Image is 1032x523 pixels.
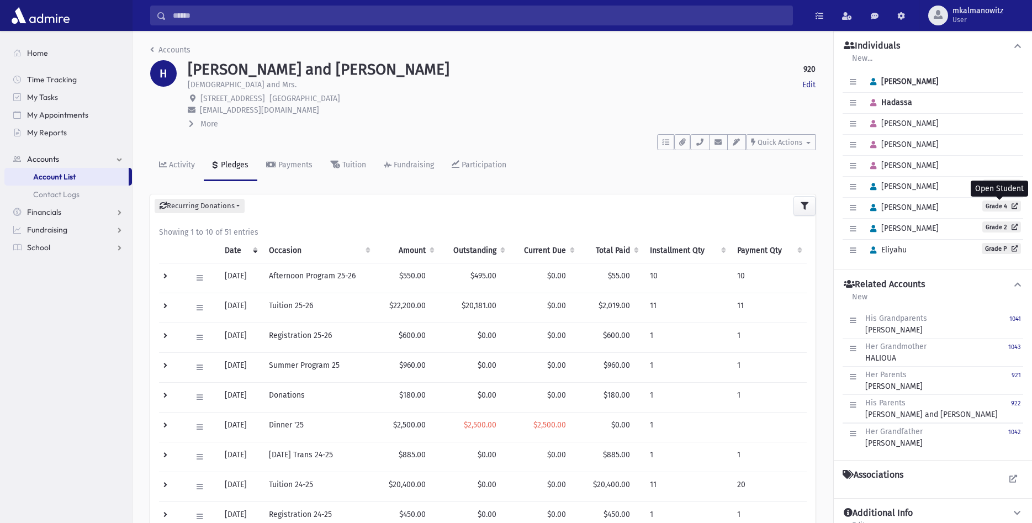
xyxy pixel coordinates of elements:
span: [PERSON_NAME] [865,161,939,170]
span: [GEOGRAPHIC_DATA] [269,94,340,103]
td: $20,400.00 [375,472,440,501]
span: His Parents [865,398,906,408]
strong: 920 [803,64,816,75]
span: $0.00 [547,480,566,489]
span: $0.00 [478,331,496,340]
a: Edit [802,79,816,91]
span: $0.00 [478,510,496,519]
th: Date: activate to sort column ascending [218,238,263,263]
span: $2,500.00 [464,420,496,430]
td: 11 [643,293,731,323]
th: Outstanding: activate to sort column ascending [439,238,510,263]
a: Fundraising [375,150,443,181]
td: Tuition 25-26 [262,293,374,323]
a: My Tasks [4,88,132,106]
span: Her Parents [865,370,907,379]
button: Individuals [843,40,1023,52]
h4: Additional Info [844,508,913,519]
a: School [4,239,132,256]
a: 1042 [1008,426,1021,449]
a: Fundraising [4,221,132,239]
span: $55.00 [608,271,630,281]
button: More [188,118,219,130]
a: Contact Logs [4,186,132,203]
span: More [200,119,218,129]
small: 1042 [1008,429,1021,436]
span: $960.00 [604,361,630,370]
span: $0.00 [547,331,566,340]
div: HALIOUA [865,341,927,364]
span: Home [27,48,48,58]
div: [PERSON_NAME] [865,313,927,336]
h1: [PERSON_NAME] and [PERSON_NAME] [188,60,449,79]
button: Additional Info [843,508,1023,519]
td: 1 [643,323,731,352]
div: Activity [167,160,195,170]
th: Amount: activate to sort column ascending [375,238,440,263]
div: Fundraising [391,160,434,170]
span: $0.00 [547,361,566,370]
span: Fundraising [27,225,67,235]
a: Time Tracking [4,71,132,88]
span: My Reports [27,128,67,138]
span: $20,400.00 [593,480,630,489]
span: User [952,15,1003,24]
td: $885.00 [375,442,440,472]
td: Summer Program 25 [262,352,374,382]
td: 11 [731,293,807,323]
span: [PERSON_NAME] [865,182,939,191]
div: [PERSON_NAME] [865,426,923,449]
a: Accounts [150,45,190,55]
span: $0.00 [547,450,566,459]
span: [PERSON_NAME] [865,224,939,233]
small: 1041 [1009,315,1021,323]
td: $600.00 [375,323,440,352]
td: [DATE] Trans 24-25 [262,442,374,472]
th: Occasion : activate to sort column ascending [262,238,374,263]
a: Accounts [4,150,132,168]
a: Home [4,44,132,62]
span: $0.00 [478,450,496,459]
p: [DEMOGRAPHIC_DATA] and Mrs. [188,79,297,91]
td: [DATE] [218,382,263,412]
td: 1 [643,352,731,382]
small: 921 [1012,372,1021,379]
td: 1 [731,323,807,352]
td: [DATE] [218,323,263,352]
span: [PERSON_NAME] [865,77,939,86]
span: $0.00 [611,420,630,430]
td: [DATE] [218,412,263,442]
th: Payment Qty: activate to sort column ascending [731,238,807,263]
span: Her Grandfather [865,427,923,436]
a: Tuition [321,150,375,181]
span: Time Tracking [27,75,77,84]
div: Pledges [219,160,248,170]
th: Current Due: activate to sort column ascending [510,238,579,263]
h4: Related Accounts [844,279,925,290]
span: [PERSON_NAME] [865,140,939,149]
span: Her Grandmother [865,342,927,351]
nav: breadcrumb [150,44,190,60]
button: Quick Actions [746,134,816,150]
button: Recurring Donations [155,199,245,213]
span: $600.00 [603,331,630,340]
td: Registration 25-26 [262,323,374,352]
span: $495.00 [470,271,496,281]
span: $0.00 [478,480,496,489]
span: Contact Logs [33,189,80,199]
span: [STREET_ADDRESS] [200,94,265,103]
span: Account List [33,172,76,182]
span: $0.00 [478,361,496,370]
input: Search [166,6,792,25]
td: $550.00 [375,263,440,293]
span: [PERSON_NAME] [865,203,939,212]
span: $180.00 [604,390,630,400]
a: New [851,290,868,310]
td: 10 [643,263,731,293]
span: School [27,242,50,252]
span: Accounts [27,154,59,164]
a: 1043 [1008,341,1021,364]
td: 1 [731,442,807,472]
h4: Individuals [844,40,900,52]
span: Financials [27,207,61,217]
